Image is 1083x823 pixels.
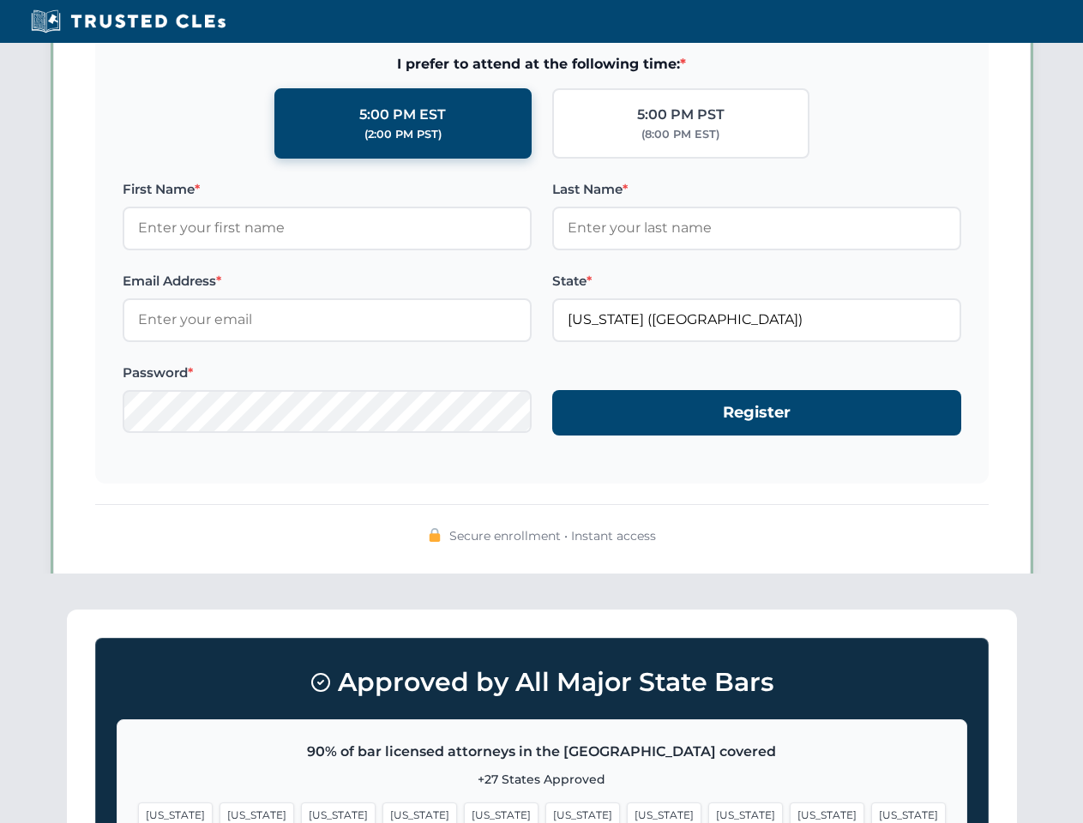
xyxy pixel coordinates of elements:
[552,271,961,291] label: State
[117,659,967,706] h3: Approved by All Major State Bars
[552,298,961,341] input: Florida (FL)
[552,207,961,249] input: Enter your last name
[123,53,961,75] span: I prefer to attend at the following time:
[123,179,532,200] label: First Name
[428,528,442,542] img: 🔒
[123,363,532,383] label: Password
[552,179,961,200] label: Last Name
[26,9,231,34] img: Trusted CLEs
[138,770,946,789] p: +27 States Approved
[641,126,719,143] div: (8:00 PM EST)
[449,526,656,545] span: Secure enrollment • Instant access
[364,126,442,143] div: (2:00 PM PST)
[138,741,946,763] p: 90% of bar licensed attorneys in the [GEOGRAPHIC_DATA] covered
[123,271,532,291] label: Email Address
[123,298,532,341] input: Enter your email
[123,207,532,249] input: Enter your first name
[552,390,961,436] button: Register
[359,104,446,126] div: 5:00 PM EST
[637,104,725,126] div: 5:00 PM PST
